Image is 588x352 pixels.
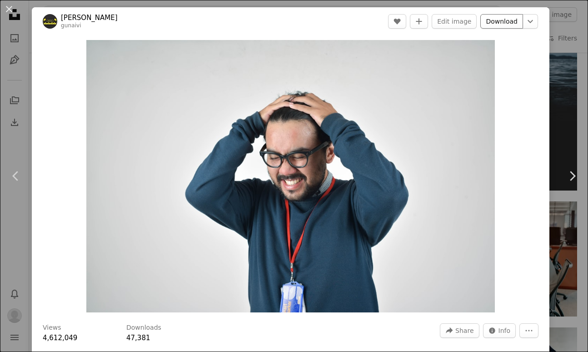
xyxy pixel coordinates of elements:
[519,323,538,338] button: More Actions
[43,14,57,29] img: Go to ahmad gunnaivi's profile
[480,14,523,29] a: Download
[498,324,511,337] span: Info
[61,13,118,22] a: [PERSON_NAME]
[455,324,473,337] span: Share
[556,132,588,220] a: Next
[86,40,495,312] button: Zoom in on this image
[432,14,477,29] button: Edit image
[410,14,428,29] button: Add to Collection
[86,40,495,312] img: man in bluee ssweater
[43,334,77,342] span: 4,612,049
[483,323,516,338] button: Stats about this image
[126,323,161,332] h3: Downloads
[440,323,479,338] button: Share this image
[523,14,538,29] button: Choose download size
[61,22,81,29] a: gunaivi
[388,14,406,29] button: Like
[43,323,61,332] h3: Views
[126,334,150,342] span: 47,381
